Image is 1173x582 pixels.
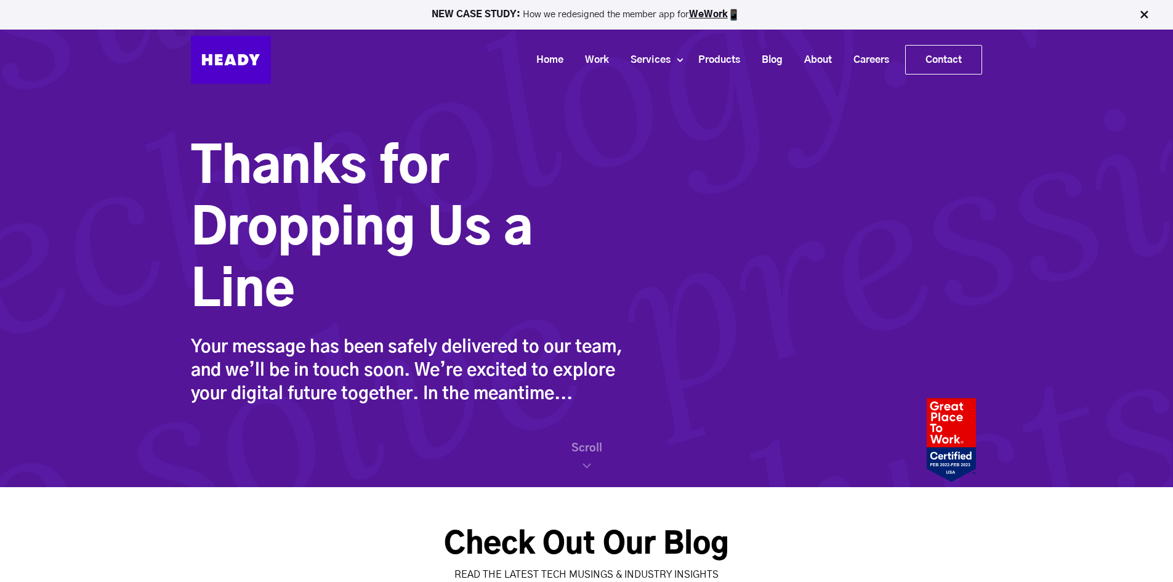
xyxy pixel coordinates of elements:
[325,568,849,581] div: READ THE LATEST TECH MUSINGS & INDUSTRY INSIGHTS
[6,9,1167,21] p: How we redesigned the member app for
[191,336,628,406] div: Your message has been safely delivered to our team, and we’ll be in touch soon. We’re excited to ...
[615,49,677,71] a: Services
[570,49,615,71] a: Work
[283,45,982,75] div: Navigation Menu
[1138,9,1150,21] img: Close Bar
[432,10,523,19] strong: NEW CASE STUDY:
[728,9,740,21] img: app emoji
[838,49,895,71] a: Careers
[927,398,976,482] img: Heady_2022_Certification_Badge 2
[325,527,849,564] h3: Check Out Our Blog
[191,442,982,473] a: Scroll
[689,10,728,19] a: WeWork
[191,137,628,322] h1: Thanks for Dropping Us a Line
[746,49,789,71] a: Blog
[521,49,570,71] a: Home
[906,46,982,74] a: Contact
[789,49,838,71] a: About
[191,36,271,84] img: Heady_Logo_Web-01 (1)
[579,458,594,473] img: home_scroll
[683,49,746,71] a: Products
